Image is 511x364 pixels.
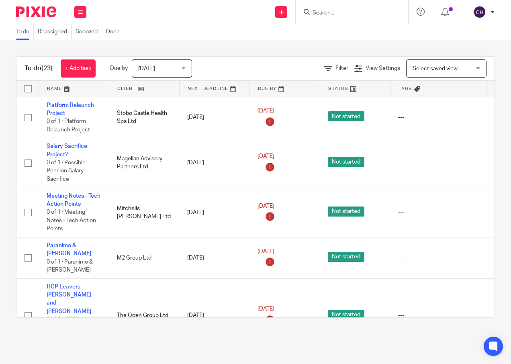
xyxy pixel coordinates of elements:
a: Paranimo & [PERSON_NAME] [47,243,91,256]
td: The Open Group Ltd [109,278,179,353]
span: [DATE] [258,307,274,312]
td: Magellan Advisory Partners Ltd [109,138,179,188]
span: Not started [328,310,364,320]
a: Reassigned [38,24,72,40]
td: [DATE] [179,278,249,353]
input: Search [312,10,384,17]
a: Done [106,24,124,40]
a: Platform Relaunch Project [47,102,94,116]
img: Pixie [16,6,56,17]
td: Mitchells [PERSON_NAME] Ltd [109,188,179,237]
span: Not started [328,111,364,121]
span: 0 of 1 · Meeting Notes - Tech Action Points [47,210,96,232]
span: 0 of 1 · Platform Relaunch Project [47,119,90,133]
a: Snoozed [76,24,102,40]
span: 0 of 1 · Possible Pension Salary Sacrifice [47,160,86,182]
td: [DATE] [179,138,249,188]
div: --- [398,113,478,121]
div: --- [398,209,478,217]
td: Stobo Castle Health Spa Ltd [109,97,179,138]
a: + Add task [61,59,96,78]
div: --- [398,159,478,167]
span: Not started [328,207,364,217]
td: [DATE] [179,237,249,279]
td: M2 Group Ltd [109,237,179,279]
span: [DATE] [258,108,274,114]
h1: To do [25,64,53,73]
a: To do [16,24,34,40]
span: Not started [328,157,364,167]
span: [DATE] [138,66,155,72]
span: [DATE] [258,153,274,159]
span: 0 of 1 · HCP Leavers [PERSON_NAME] and [PERSON_NAME] [47,317,97,347]
span: [DATE] [258,203,274,209]
span: Not started [328,252,364,262]
span: Select saved view [413,66,458,72]
a: HCP Leavers [PERSON_NAME] and [PERSON_NAME] [47,284,91,314]
span: Tags [399,86,412,91]
span: [DATE] [258,249,274,254]
span: View Settings [366,65,400,71]
td: [DATE] [179,188,249,237]
a: Salary Sacrifice Project? [47,143,87,157]
td: [DATE] [179,97,249,138]
a: Meeting Notes - Tech Action Points [47,193,100,207]
span: 0 of 1 · Paranimo & [PERSON_NAME] [47,259,93,273]
span: (23) [41,65,53,72]
img: svg%3E [473,6,486,18]
div: --- [398,254,478,262]
span: Filter [335,65,348,71]
p: Due by [110,64,128,72]
div: --- [398,311,478,319]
